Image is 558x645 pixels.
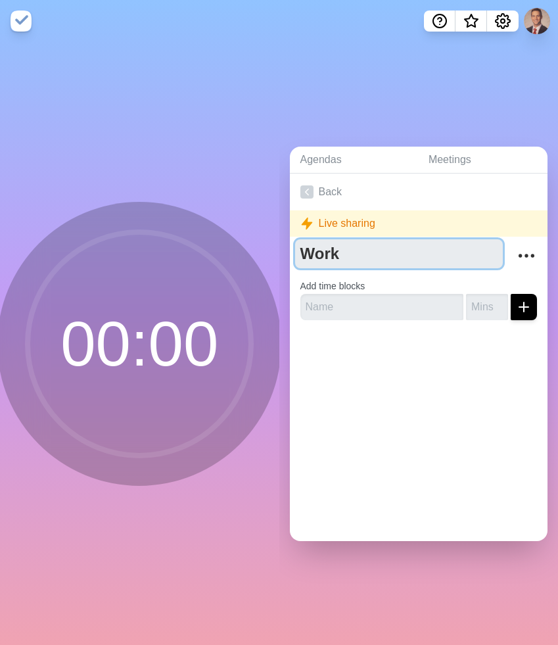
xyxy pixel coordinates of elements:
a: Agendas [290,147,418,174]
button: Help [424,11,455,32]
button: What’s new [455,11,487,32]
input: Mins [466,294,508,320]
label: Add time blocks [300,281,365,291]
a: Back [290,174,548,210]
div: Live sharing [290,210,548,237]
button: More [513,243,540,269]
img: timeblocks logo [11,11,32,32]
a: Meetings [418,147,547,174]
input: Name [300,294,464,320]
button: Settings [487,11,519,32]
